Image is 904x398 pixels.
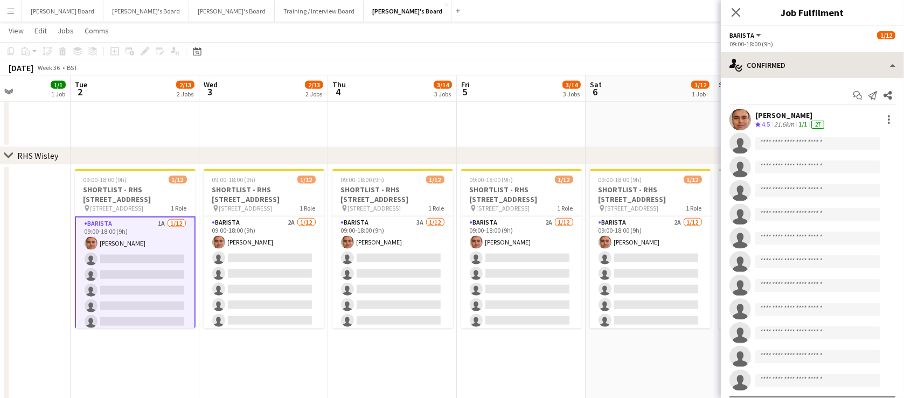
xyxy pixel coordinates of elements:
div: 3 Jobs [563,90,580,98]
span: 09:00-18:00 (9h) [470,176,513,184]
h3: SHORTLIST - RHS [STREET_ADDRESS] [719,185,839,204]
span: Barista [729,31,754,39]
app-job-card: 09:00-18:00 (9h)1/12SHORTLIST - RHS [STREET_ADDRESS] [STREET_ADDRESS]1 RoleBarista3A1/1209:00-18:... [332,169,453,329]
app-job-card: 09:00-18:00 (9h)1/12SHORTLIST - RHS [STREET_ADDRESS] [STREET_ADDRESS]1 RoleBarista1A1/1209:00-18:... [75,169,196,329]
span: 1/12 [169,176,187,184]
div: RHS Wisley [17,150,58,161]
button: Barista [729,31,763,39]
div: 2 Jobs [305,90,323,98]
span: 6 [588,86,602,98]
app-job-card: 09:00-18:00 (9h)1/12SHORTLIST - RHS [STREET_ADDRESS] [STREET_ADDRESS]1 RoleBarista2A1/1209:00-18:... [204,169,324,329]
button: [PERSON_NAME]'s Board [103,1,189,22]
span: Fri [461,80,470,89]
div: 2 Jobs [177,90,194,98]
span: 1/12 [297,176,316,184]
span: 3/14 [434,81,452,89]
span: Tue [75,80,87,89]
app-job-card: 09:00-18:00 (9h)1/12SHORTLIST - RHS [STREET_ADDRESS] [STREET_ADDRESS]1 RoleBarista2A1/1209:00-18:... [719,169,839,329]
h3: SHORTLIST - RHS [STREET_ADDRESS] [461,185,582,204]
app-skills-label: 1/1 [798,120,807,128]
span: [STREET_ADDRESS] [477,204,530,212]
a: Edit [30,24,51,38]
span: 4.5 [762,120,770,128]
div: 1 Job [51,90,65,98]
span: Jobs [58,26,74,36]
span: 3 [202,86,218,98]
button: Training / Interview Board [275,1,364,22]
span: 1/12 [426,176,444,184]
div: 21.6km [772,120,796,129]
span: View [9,26,24,36]
span: 1 Role [300,204,316,212]
span: Sat [590,80,602,89]
app-job-card: 09:00-18:00 (9h)1/12SHORTLIST - RHS [STREET_ADDRESS] [STREET_ADDRESS]1 RoleBarista2A1/1209:00-18:... [461,169,582,329]
div: BST [67,64,78,72]
span: 2 [73,86,87,98]
div: [PERSON_NAME] [755,110,826,120]
span: Thu [332,80,346,89]
span: 1 Role [686,204,702,212]
span: 1/12 [555,176,573,184]
span: 1 Role [171,204,187,212]
h3: SHORTLIST - RHS [STREET_ADDRESS] [332,185,453,204]
span: 09:00-18:00 (9h) [84,176,127,184]
div: 1 Job [692,90,709,98]
app-job-card: 09:00-18:00 (9h)1/12SHORTLIST - RHS [STREET_ADDRESS] [STREET_ADDRESS]1 RoleBarista2A1/1209:00-18:... [590,169,711,329]
span: 3/14 [562,81,581,89]
h3: SHORTLIST - RHS [STREET_ADDRESS] [75,185,196,204]
a: Comms [80,24,113,38]
span: Comms [85,26,109,36]
span: 1 Role [429,204,444,212]
span: 5 [460,86,470,98]
a: View [4,24,28,38]
span: 1/12 [684,176,702,184]
a: Jobs [53,24,78,38]
span: 4 [331,86,346,98]
button: [PERSON_NAME] Board [22,1,103,22]
span: Edit [34,26,47,36]
div: 3 Jobs [434,90,451,98]
span: 2/13 [305,81,323,89]
span: [STREET_ADDRESS] [606,204,659,212]
span: Sun [719,80,732,89]
button: [PERSON_NAME]'s Board [364,1,451,22]
span: 09:00-18:00 (9h) [341,176,385,184]
span: Wed [204,80,218,89]
span: Week 36 [36,64,62,72]
h3: SHORTLIST - RHS [STREET_ADDRESS] [590,185,711,204]
h3: SHORTLIST - RHS [STREET_ADDRESS] [204,185,324,204]
div: 27 [811,121,824,129]
span: 09:00-18:00 (9h) [212,176,256,184]
span: 09:00-18:00 (9h) [599,176,642,184]
span: 1 Role [558,204,573,212]
span: 2/13 [176,81,194,89]
span: 7 [717,86,732,98]
h3: Job Fulfilment [721,5,904,19]
span: 1/1 [51,81,66,89]
span: [STREET_ADDRESS] [219,204,273,212]
div: [DATE] [9,62,33,73]
button: [PERSON_NAME]'s Board [189,1,275,22]
span: [STREET_ADDRESS] [91,204,144,212]
span: 1/12 [877,31,895,39]
div: Confirmed [721,52,904,78]
div: 09:00-18:00 (9h) [729,40,895,48]
span: 1/12 [691,81,710,89]
span: [STREET_ADDRESS] [348,204,401,212]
